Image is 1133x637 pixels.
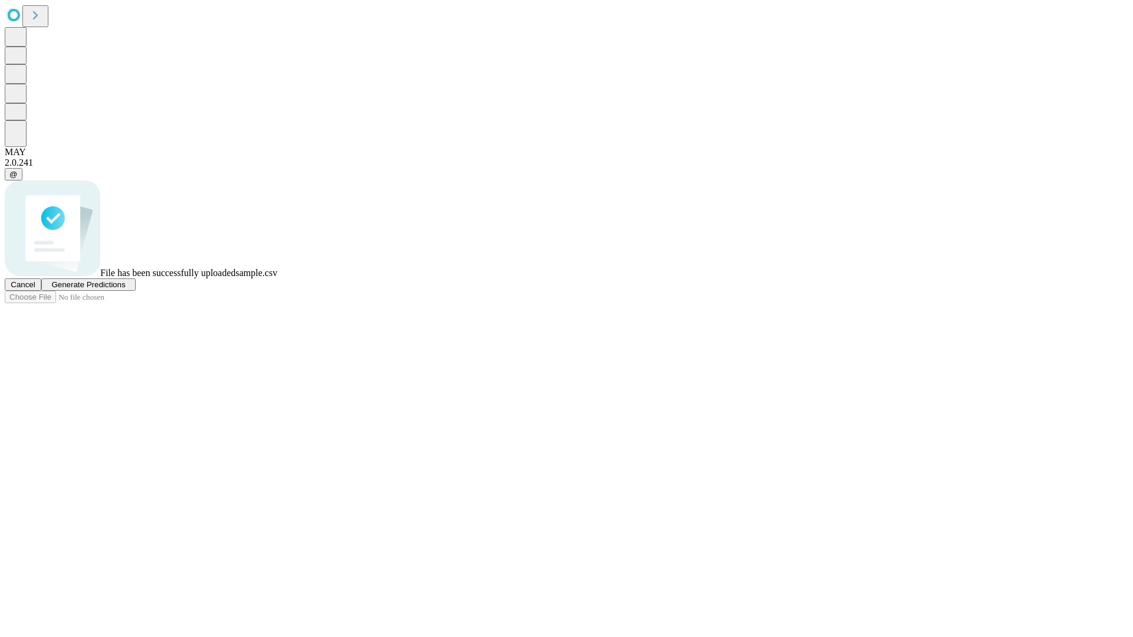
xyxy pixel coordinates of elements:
span: Cancel [11,280,35,289]
span: Generate Predictions [51,280,125,289]
div: 2.0.241 [5,157,1128,168]
span: @ [9,170,18,179]
button: @ [5,168,22,180]
div: MAY [5,147,1128,157]
button: Generate Predictions [41,278,136,291]
span: sample.csv [235,268,277,278]
button: Cancel [5,278,41,291]
span: File has been successfully uploaded [100,268,235,278]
